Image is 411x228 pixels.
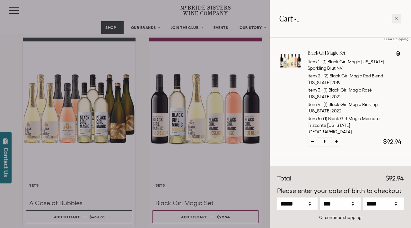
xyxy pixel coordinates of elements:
[308,73,320,78] span: Item 2
[297,13,299,24] span: 1
[277,174,291,183] div: Total
[308,116,320,121] span: Item 5
[308,102,378,114] span: (1) Black Girl Magic Riesling [US_STATE] 2022
[279,10,299,28] h2: Cart •
[279,66,301,73] a: Black Girl Magic Set
[308,87,320,92] span: Item 3
[385,175,404,182] span: $92.94
[308,50,390,56] a: Black Girl Magic Set
[308,73,383,85] span: (2) Black Girl Magic Red Blend [US_STATE] 2019
[321,87,322,92] span: :
[321,116,322,121] span: :
[308,116,380,134] span: (1) Black Girl Magic Moscato Frizzanté [US_STATE] [GEOGRAPHIC_DATA]
[277,186,404,196] p: Please enter your date of birth to checkout
[308,102,320,107] span: Item 4
[308,87,372,99] span: (1) Black Girl Magic Rosé [US_STATE] 2021
[320,59,321,64] span: :
[308,59,384,71] span: (1) Black Girl Magic [US_STATE] Sparkling Brut NV
[321,102,322,107] span: :
[308,59,319,64] span: Item 1
[277,215,404,221] div: Or continue shopping
[321,73,322,78] span: :
[383,138,401,145] span: $92.94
